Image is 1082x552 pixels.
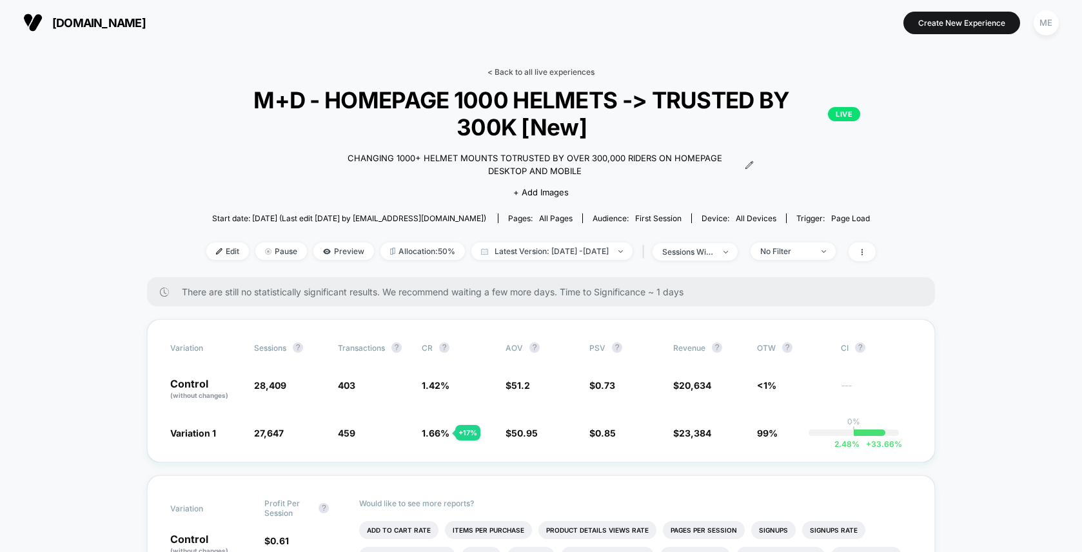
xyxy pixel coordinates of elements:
span: all devices [736,213,776,223]
span: Sessions [254,343,286,353]
span: CI [841,342,912,353]
span: Variation [170,498,241,518]
span: OTW [757,342,828,353]
span: Profit Per Session [264,498,312,518]
div: No Filter [760,246,812,256]
span: Latest Version: [DATE] - [DATE] [471,242,633,260]
span: $ [589,428,616,439]
p: Would like to see more reports? [359,498,912,508]
span: 23,384 [679,428,711,439]
button: ? [439,342,449,353]
img: end [723,251,728,253]
div: + 17 % [455,425,480,440]
span: Edit [206,242,249,260]
span: Start date: [DATE] (Last edit [DATE] by [EMAIL_ADDRESS][DOMAIN_NAME]) [212,213,486,223]
li: Items Per Purchase [445,521,532,539]
div: Audience: [593,213,682,223]
img: Visually logo [23,13,43,32]
span: 0.73 [595,380,615,391]
li: Product Details Views Rate [538,521,656,539]
span: 20,634 [679,380,711,391]
li: Signups Rate [802,521,865,539]
li: Signups [751,521,796,539]
div: ME [1034,10,1059,35]
span: Revenue [673,343,705,353]
span: PSV [589,343,605,353]
span: M+D - HOMEPAGE 1000 HELMETS -> TRUSTED BY 300K [New] [222,86,861,141]
span: CR [422,343,433,353]
span: 27,647 [254,428,284,439]
span: 1.42 % [422,380,449,391]
img: rebalance [390,248,395,255]
span: Page Load [831,213,870,223]
span: Variation 1 [170,428,216,439]
button: ? [855,342,865,353]
span: 28,409 [254,380,286,391]
span: 0.85 [595,428,616,439]
span: 1.66 % [422,428,449,439]
span: 50.95 [511,428,538,439]
span: There are still no statistically significant results. We recommend waiting a few more days . Time... [182,286,909,297]
img: calendar [481,248,488,255]
p: 0% [847,417,860,426]
p: Control [170,379,241,400]
button: ? [319,503,329,513]
span: + [866,439,871,449]
span: $ [589,380,615,391]
span: + Add Images [513,187,569,197]
button: ? [529,342,540,353]
span: Allocation: 50% [380,242,465,260]
span: AOV [506,343,523,353]
span: Preview [313,242,374,260]
p: | [852,426,855,436]
span: 99% [757,428,778,439]
span: 51.2 [511,380,530,391]
span: $ [673,380,711,391]
span: $ [506,428,538,439]
span: --- [841,382,912,400]
span: $ [264,535,289,546]
li: Pages Per Session [663,521,745,539]
img: end [618,250,623,253]
div: Pages: [508,213,573,223]
span: 0.61 [270,535,289,546]
div: Trigger: [796,213,870,223]
img: end [821,250,826,253]
span: $ [673,428,711,439]
div: sessions with impression [662,247,714,257]
span: $ [506,380,530,391]
li: Add To Cart Rate [359,521,438,539]
span: CHANGING 1000+ HELMET MOUNTS TOTRUSTED BY OVER 300,000 RIDERS ON HOMEPAGE DESKTOP AND MOBILE [328,152,742,177]
span: (without changes) [170,391,228,399]
p: LIVE [828,107,860,121]
span: Pause [255,242,307,260]
button: ? [391,342,402,353]
button: ? [712,342,722,353]
span: First Session [635,213,682,223]
button: [DOMAIN_NAME] [19,12,150,33]
button: ME [1030,10,1063,36]
span: 2.48 % [834,439,860,449]
span: 33.66 % [860,439,902,449]
span: Transactions [338,343,385,353]
span: <1% [757,380,776,391]
span: 403 [338,380,355,391]
img: end [265,248,271,255]
button: Create New Experience [903,12,1020,34]
span: Device: [691,213,786,223]
span: all pages [539,213,573,223]
button: ? [293,342,303,353]
span: [DOMAIN_NAME] [52,16,146,30]
img: edit [216,248,222,255]
button: ? [612,342,622,353]
span: 459 [338,428,355,439]
span: Variation [170,342,241,353]
button: ? [782,342,792,353]
a: < Back to all live experiences [487,67,595,77]
span: | [639,242,653,261]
